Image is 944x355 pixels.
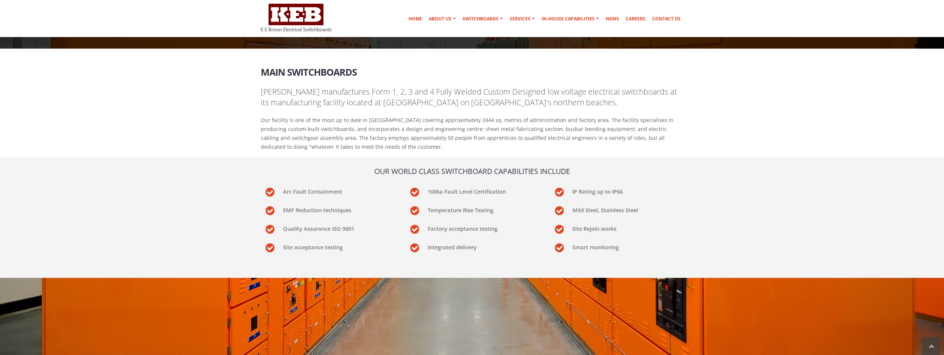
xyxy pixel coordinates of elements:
a: Services [507,11,538,26]
p: Mild Steel, Stainless Steel [572,204,684,214]
p: Site acceptance testing [283,241,394,252]
p: Temperature Rise Testing [428,204,539,214]
p: Site Rejoin works [572,222,684,233]
a: Home [405,11,425,26]
p: 100ka Fault Level Certification [428,185,539,196]
a: Careers [623,11,648,26]
h4: Our World Class Switchboard Capabilities include [261,166,684,176]
p: Arc Fault Containment [283,185,394,196]
p: Factory acceptance testing [428,222,539,233]
p: Smart monitoring [572,241,684,252]
img: K E Brown Electrical Switchboards [261,4,332,32]
p: [PERSON_NAME] manufactures Form 1, 2, 3 and 4 Fully Welded Custom Designed low voltage electrical... [261,86,684,108]
a: Switchboards [460,11,506,26]
p: Integrated delivery [428,241,539,252]
a: About Us [426,11,459,26]
a: News [603,11,622,26]
p: EMF Reduction techniques [283,204,394,214]
a: Contact Us [649,11,684,26]
a: In-house Capabilities [539,11,602,26]
h2: Main Switchboards [261,62,684,77]
p: IP Rating up to IP66 [572,185,684,196]
p: Quality Assurance ISO 9001 [283,222,394,233]
p: Our facility is one of the most up to date in [GEOGRAPHIC_DATA] covering approximately 2444 sq. m... [261,116,684,151]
